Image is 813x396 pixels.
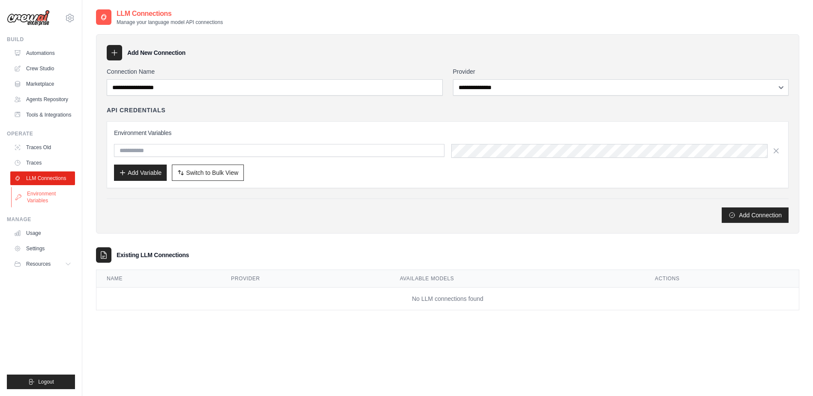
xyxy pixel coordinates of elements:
a: Automations [10,46,75,60]
a: Marketplace [10,77,75,91]
h3: Existing LLM Connections [117,251,189,259]
div: Build [7,36,75,43]
a: Traces Old [10,141,75,154]
img: Logo [7,10,50,26]
th: Name [96,270,221,288]
button: Resources [10,257,75,271]
p: Manage your language model API connections [117,19,223,26]
h2: LLM Connections [117,9,223,19]
a: Usage [10,226,75,240]
td: No LLM connections found [96,288,799,310]
a: Crew Studio [10,62,75,75]
label: Provider [453,67,789,76]
label: Connection Name [107,67,443,76]
span: Logout [38,378,54,385]
div: Operate [7,130,75,137]
button: Logout [7,375,75,389]
a: Traces [10,156,75,170]
div: Manage [7,216,75,223]
th: Provider [221,270,390,288]
a: Settings [10,242,75,255]
h3: Environment Variables [114,129,781,137]
span: Switch to Bulk View [186,168,238,177]
span: Resources [26,261,51,267]
button: Add Variable [114,165,167,181]
a: LLM Connections [10,171,75,185]
button: Add Connection [722,207,789,223]
a: Agents Repository [10,93,75,106]
h3: Add New Connection [127,48,186,57]
a: Tools & Integrations [10,108,75,122]
th: Available Models [390,270,645,288]
a: Environment Variables [11,187,76,207]
h4: API Credentials [107,106,165,114]
button: Switch to Bulk View [172,165,244,181]
th: Actions [645,270,799,288]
